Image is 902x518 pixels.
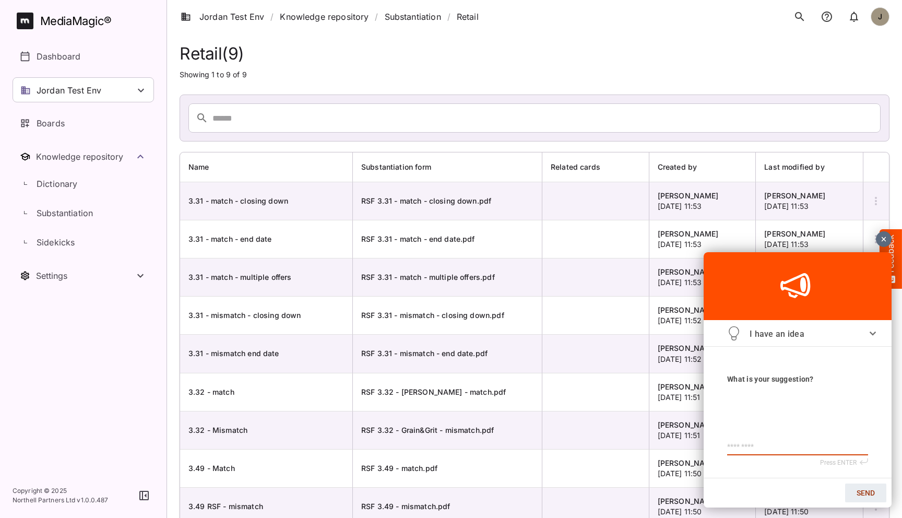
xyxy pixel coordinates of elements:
[764,229,825,238] span: [PERSON_NAME]
[658,458,719,467] span: [PERSON_NAME]
[375,10,378,23] span: /
[658,229,719,238] span: [PERSON_NAME]
[353,152,542,182] th: Substantiation form
[764,191,825,200] span: [PERSON_NAME]
[188,196,288,205] span: 3.31 - match - closing down
[37,236,75,249] p: Sidekicks
[13,44,154,69] a: Dashboard
[658,191,719,200] span: [PERSON_NAME]
[13,263,154,288] nav: Settings
[880,229,902,289] button: Feedback
[658,305,719,314] span: [PERSON_NAME]
[37,178,78,190] p: Dictionary
[658,344,719,352] span: [PERSON_NAME]
[447,10,450,23] span: /
[188,464,235,473] span: 3.49 - Match
[37,84,101,97] p: Jordan Test Env
[188,273,292,281] span: 3.31 - match - multiple offers
[361,502,450,511] span: RSF 3.49 - mismatch.pdf
[789,6,810,27] button: search
[37,50,80,63] p: Dashboard
[658,161,711,173] span: Created by
[180,69,889,80] p: Showing 1 to 9 of 9
[13,486,109,496] p: Copyright © 2025
[181,10,264,23] a: Jordan Test Env
[649,411,756,450] td: [DATE] 11:51
[188,426,247,434] span: 3.32 - Mismatch
[649,220,756,258] td: [DATE] 11:53
[13,171,154,196] a: Dictionary
[658,267,719,276] span: [PERSON_NAME]
[13,144,154,169] button: Toggle Knowledge repository
[13,496,109,505] p: Northell Partners Ltd v 1.0.0.487
[658,497,719,505] span: [PERSON_NAME]
[188,502,263,511] span: 3.49 RSF - mismatch
[188,311,301,320] span: 3.31 - mismatch - closing down
[844,6,864,27] button: notifications
[13,230,154,255] a: Sidekicks
[36,270,134,281] div: Settings
[17,13,154,29] a: MediaMagic®
[649,450,756,488] td: [DATE] 11:50
[37,207,93,219] p: Substantiation
[36,151,134,162] div: Knowledge repository
[13,111,154,136] a: Boards
[756,220,863,258] td: [DATE] 11:53
[361,387,506,396] span: RSF 3.32 - [PERSON_NAME] - match.pdf
[13,201,154,226] a: Substantiation
[649,182,756,220] td: [DATE] 11:53
[180,44,889,63] h1: Retail ( 9 )
[13,144,154,257] nav: Knowledge repository
[649,297,756,335] td: [DATE] 11:52
[816,6,837,27] button: notifications
[658,382,719,391] span: [PERSON_NAME]
[658,420,719,429] span: [PERSON_NAME]
[542,152,649,182] th: Related cards
[704,252,892,508] iframe: Feedback Widget
[188,234,271,243] span: 3.31 - match - end date
[649,258,756,297] td: [DATE] 11:53
[361,349,488,358] span: RSF 3.31 - mismatch - end date.pdf
[280,10,369,23] a: Knowledge repository
[361,273,495,281] span: RSF 3.31 - match - multiple offers.pdf
[188,161,223,173] span: Name
[361,311,504,320] span: RSF 3.31 - mismatch - closing down.pdf
[37,117,65,129] p: Boards
[13,263,154,288] button: Toggle Settings
[188,387,234,396] span: 3.32 - match
[871,7,889,26] div: J
[361,196,491,205] span: RSF 3.31 - match - closing down.pdf
[385,10,441,23] a: Substantiation
[361,464,437,473] span: RSF 3.49 - match.pdf
[270,10,274,23] span: /
[188,349,279,358] span: 3.31 - mismatch end date
[756,182,863,220] td: [DATE] 11:53
[361,426,494,434] span: RSF 3.32 - Grain&Grit - mismatch.pdf
[40,13,112,30] div: MediaMagic ®
[649,373,756,411] td: [DATE] 11:51
[361,234,475,243] span: RSF 3.31 - match - end date.pdf
[764,161,838,173] span: Last modified by
[649,335,756,373] td: [DATE] 11:52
